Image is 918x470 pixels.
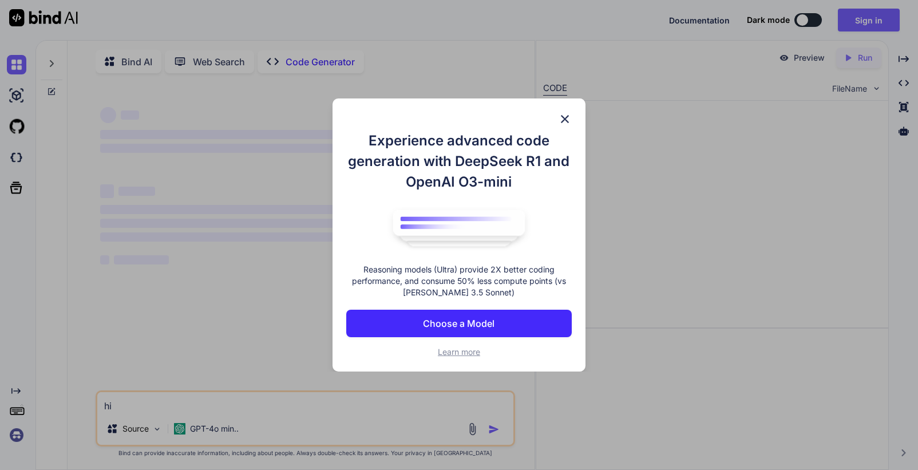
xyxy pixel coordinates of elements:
button: Choose a Model [346,310,571,337]
p: Choose a Model [423,317,494,330]
span: Learn more [438,347,480,357]
img: bind logo [385,204,533,253]
p: Reasoning models (Ultra) provide 2X better coding performance, and consume 50% less compute point... [346,264,571,298]
img: close [558,112,572,126]
h1: Experience advanced code generation with DeepSeek R1 and OpenAI O3-mini [346,131,571,192]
